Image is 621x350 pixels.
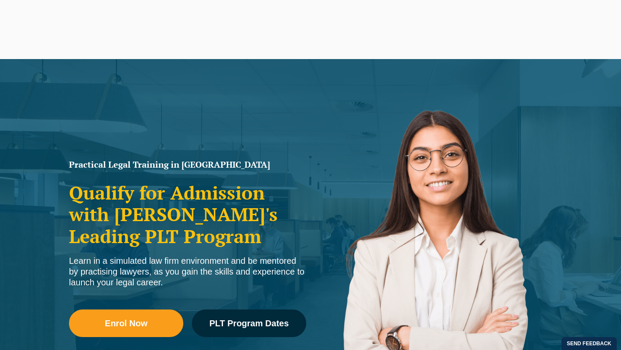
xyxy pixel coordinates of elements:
[69,160,306,169] h1: Practical Legal Training in [GEOGRAPHIC_DATA]
[192,309,306,337] a: PLT Program Dates
[69,256,306,288] div: Learn in a simulated law firm environment and be mentored by practising lawyers, as you gain the ...
[209,319,289,328] span: PLT Program Dates
[69,182,306,247] h2: Qualify for Admission with [PERSON_NAME]'s Leading PLT Program
[69,309,183,337] a: Enrol Now
[105,319,147,328] span: Enrol Now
